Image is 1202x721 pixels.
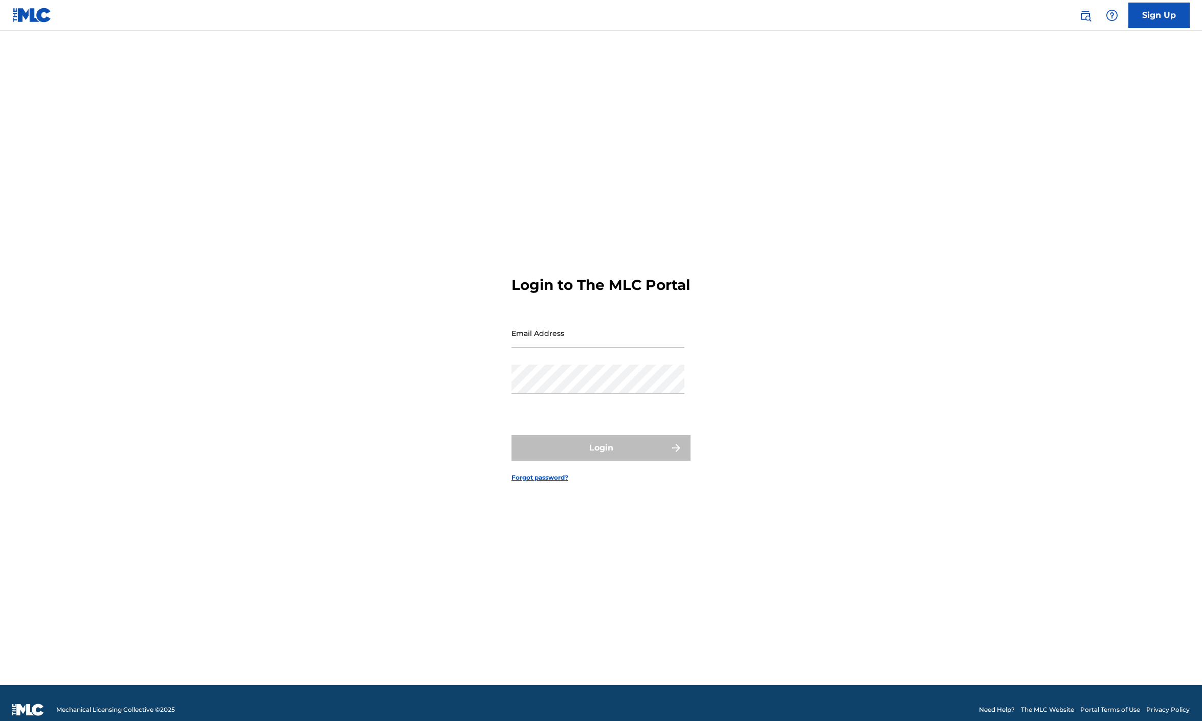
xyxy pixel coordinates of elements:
[1128,3,1190,28] a: Sign Up
[12,704,44,716] img: logo
[1102,5,1122,26] div: Help
[1080,705,1140,714] a: Portal Terms of Use
[1146,705,1190,714] a: Privacy Policy
[56,705,175,714] span: Mechanical Licensing Collective © 2025
[511,276,690,294] h3: Login to The MLC Portal
[1079,9,1092,21] img: search
[1021,705,1074,714] a: The MLC Website
[511,473,568,482] a: Forgot password?
[12,8,52,22] img: MLC Logo
[1075,5,1096,26] a: Public Search
[979,705,1015,714] a: Need Help?
[1106,9,1118,21] img: help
